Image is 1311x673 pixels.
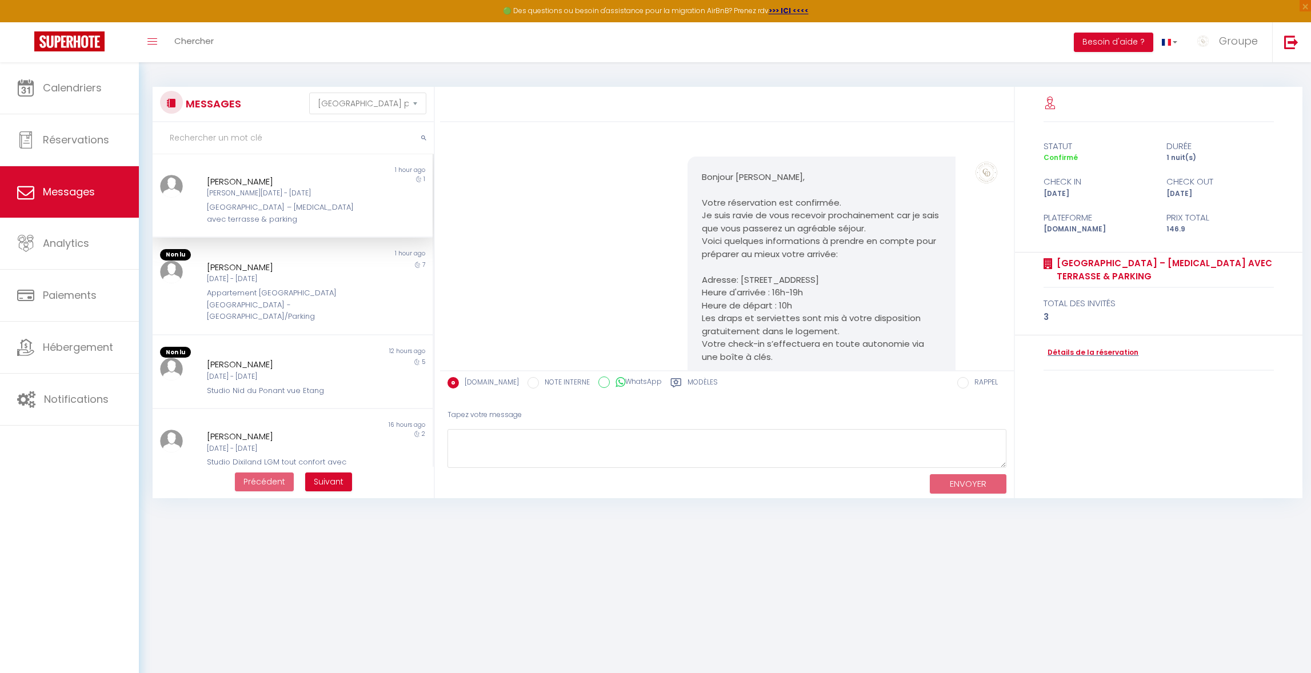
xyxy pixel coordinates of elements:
div: [DATE] - [DATE] [207,443,355,454]
a: ... Groupe [1186,22,1272,62]
button: ENVOYER [930,474,1006,494]
img: ... [160,430,183,452]
div: Appartement [GEOGRAPHIC_DATA] [GEOGRAPHIC_DATA] - [GEOGRAPHIC_DATA]/Parking [207,287,355,322]
div: [PERSON_NAME] [207,358,355,371]
div: [PERSON_NAME] [207,175,355,189]
div: [GEOGRAPHIC_DATA] – [MEDICAL_DATA] avec terrasse & parking [207,202,355,225]
span: Analytics [43,236,89,250]
span: Suivant [314,476,343,487]
div: 1 hour ago [293,249,433,261]
span: Hébergement [43,340,113,354]
span: Notifications [44,392,109,406]
p: Votre check-in s’effectuera en toute autonomie via une boîte à clés. [702,338,941,363]
img: logout [1284,35,1298,49]
div: total des invités [1044,297,1273,310]
img: Super Booking [34,31,105,51]
span: Précédent [243,476,285,487]
div: [DATE] [1036,189,1158,199]
a: >>> ICI <<<< [769,6,809,15]
label: [DOMAIN_NAME] [459,377,519,390]
div: [DATE] [1159,189,1281,199]
span: Calendriers [43,81,102,95]
div: 1 hour ago [293,166,433,175]
button: Besoin d'aide ? [1074,33,1153,52]
div: 146.9 [1159,224,1281,235]
span: Messages [43,185,95,199]
span: 7 [422,261,425,269]
div: [PERSON_NAME][DATE] - [DATE] [207,188,355,199]
span: 1 [423,175,425,183]
span: 5 [422,358,425,366]
img: ... [970,157,1002,189]
input: Rechercher un mot clé [153,122,434,154]
a: Chercher [166,22,222,62]
div: [PERSON_NAME] [207,430,355,443]
div: Plateforme [1036,211,1158,225]
div: 1 nuit(s) [1159,153,1281,163]
h3: MESSAGES [183,91,241,117]
div: Studio Dixiland LGM tout confort avec terrasse,parking, plage à pied [207,456,355,480]
div: Studio Nid du Ponant vue Etang [207,385,355,396]
div: durée [1159,139,1281,153]
img: ... [160,261,183,283]
span: Non lu [160,249,191,261]
span: Chercher [174,35,214,47]
button: Next [305,472,352,492]
span: 2 [422,430,425,438]
span: Paiements [43,288,97,302]
span: Réservations [43,133,109,147]
div: [PERSON_NAME] [207,261,355,274]
label: RAPPEL [969,377,998,390]
div: Tapez votre message [447,401,1006,429]
img: ... [160,175,183,198]
label: WhatsApp [610,376,662,389]
span: Confirmé [1044,153,1078,162]
div: [DATE] - [DATE] [207,371,355,382]
div: check in [1036,175,1158,189]
a: [GEOGRAPHIC_DATA] – [MEDICAL_DATA] avec terrasse & parking [1053,257,1273,283]
div: 12 hours ago [293,347,433,358]
span: Groupe [1219,34,1258,48]
span: Non lu [160,347,191,358]
label: Modèles [688,377,718,391]
div: 3 [1044,310,1273,324]
a: Détails de la réservation [1044,347,1138,358]
label: NOTE INTERNE [539,377,590,390]
p: Bonjour [PERSON_NAME], Votre réservation est confirmée. Je suis ravie de vous recevoir prochainem... [702,171,941,313]
img: ... [160,358,183,380]
p: Les draps et serviettes sont mis à votre disposition gratuitement dans le logement. [702,312,941,338]
div: statut [1036,139,1158,153]
div: [DATE] - [DATE] [207,274,355,285]
button: Previous [235,472,294,492]
div: 16 hours ago [293,420,433,430]
div: Prix total [1159,211,1281,225]
img: ... [1194,33,1212,50]
div: check out [1159,175,1281,189]
div: [DOMAIN_NAME] [1036,224,1158,235]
